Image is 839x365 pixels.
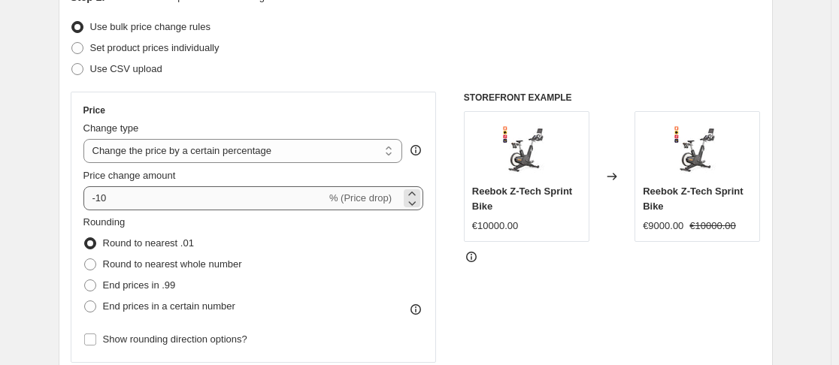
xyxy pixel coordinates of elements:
strike: €10000.00 [689,219,735,234]
span: Reebok Z-Tech Sprint Bike [472,186,572,212]
div: €9000.00 [643,219,683,234]
span: Reebok Z-Tech Sprint Bike [643,186,743,212]
h6: STOREFRONT EXAMPLE [464,92,761,104]
div: €10000.00 [472,219,518,234]
img: reebok_z-tech_sprint_bike_reebok_z-tech_sprint_bike_image_1_602f1c7a-c1d5-4af2-a60f-28197ccdc51d_... [496,119,556,179]
span: Round to nearest .01 [103,237,194,249]
span: Show rounding direction options? [103,333,247,345]
img: reebok_z-tech_sprint_bike_reebok_z-tech_sprint_bike_image_1_602f1c7a-c1d5-4af2-a60f-28197ccdc51d_... [668,119,728,179]
span: Set product prices individually [90,42,220,53]
span: End prices in a certain number [103,300,235,312]
span: End prices in .99 [103,279,176,291]
span: Use CSV upload [90,63,162,74]
div: help [408,143,423,158]
span: Rounding [83,216,126,228]
span: Round to nearest whole number [103,258,242,270]
span: Change type [83,122,139,134]
span: % (Price drop) [329,192,392,204]
input: -15 [83,186,326,210]
span: Use bulk price change rules [90,21,211,32]
span: Price change amount [83,170,176,181]
h3: Price [83,104,105,116]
